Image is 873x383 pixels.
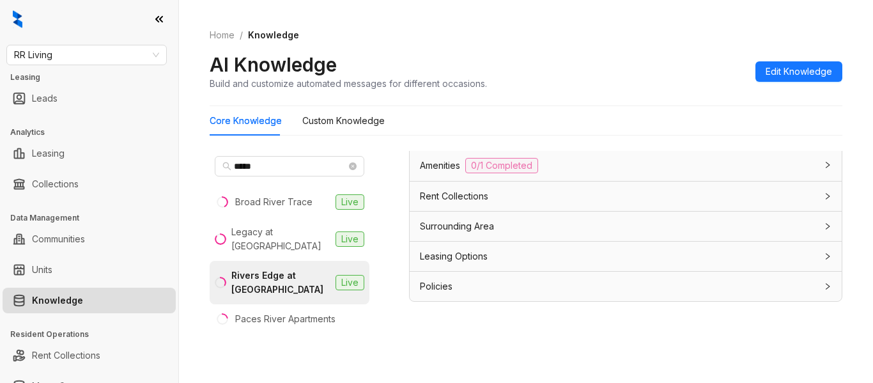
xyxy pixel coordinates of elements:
[349,162,357,170] span: close-circle
[3,288,176,313] li: Knowledge
[3,171,176,197] li: Collections
[3,141,176,166] li: Leasing
[420,249,488,263] span: Leasing Options
[420,219,494,233] span: Surrounding Area
[824,161,831,169] span: collapsed
[32,141,65,166] a: Leasing
[410,272,842,301] div: Policies
[824,192,831,200] span: collapsed
[248,29,299,40] span: Knowledge
[13,10,22,28] img: logo
[3,226,176,252] li: Communities
[410,182,842,211] div: Rent Collections
[14,45,159,65] span: RR Living
[210,77,487,90] div: Build and customize automated messages for different occasions.
[766,65,832,79] span: Edit Knowledge
[3,343,176,368] li: Rent Collections
[336,194,364,210] span: Live
[824,283,831,290] span: collapsed
[755,61,842,82] button: Edit Knowledge
[302,114,385,128] div: Custom Knowledge
[210,114,282,128] div: Core Knowledge
[420,189,488,203] span: Rent Collections
[336,231,364,247] span: Live
[207,28,237,42] a: Home
[10,212,178,224] h3: Data Management
[410,150,842,181] div: Amenities0/1 Completed
[3,86,176,111] li: Leads
[210,52,337,77] h2: AI Knowledge
[420,159,460,173] span: Amenities
[32,226,85,252] a: Communities
[3,257,176,283] li: Units
[235,312,336,326] div: Paces River Apartments
[222,162,231,171] span: search
[231,269,330,297] div: Rivers Edge at [GEOGRAPHIC_DATA]
[336,275,364,290] span: Live
[235,195,313,209] div: Broad River Trace
[824,223,831,230] span: collapsed
[10,329,178,340] h3: Resident Operations
[824,253,831,260] span: collapsed
[32,86,58,111] a: Leads
[32,257,52,283] a: Units
[10,127,178,138] h3: Analytics
[231,225,330,253] div: Legacy at [GEOGRAPHIC_DATA]
[32,171,79,197] a: Collections
[32,288,83,313] a: Knowledge
[420,279,452,293] span: Policies
[240,28,243,42] li: /
[465,158,538,173] span: 0/1 Completed
[410,212,842,241] div: Surrounding Area
[10,72,178,83] h3: Leasing
[410,242,842,271] div: Leasing Options
[32,343,100,368] a: Rent Collections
